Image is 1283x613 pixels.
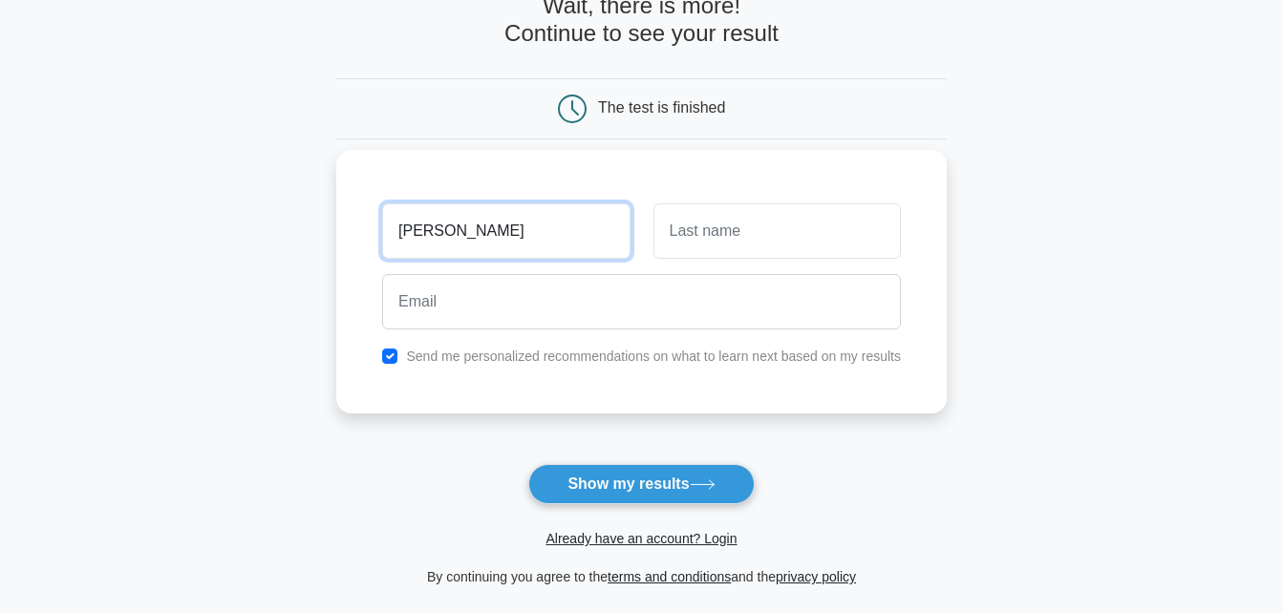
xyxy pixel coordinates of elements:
input: Email [382,274,901,329]
label: Send me personalized recommendations on what to learn next based on my results [406,349,901,364]
a: terms and conditions [608,569,731,584]
div: By continuing you agree to the and the [325,565,958,588]
input: First name [382,203,630,259]
div: The test is finished [598,99,725,116]
input: Last name [653,203,901,259]
a: Already have an account? Login [545,531,737,546]
a: privacy policy [776,569,856,584]
button: Show my results [528,464,754,504]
